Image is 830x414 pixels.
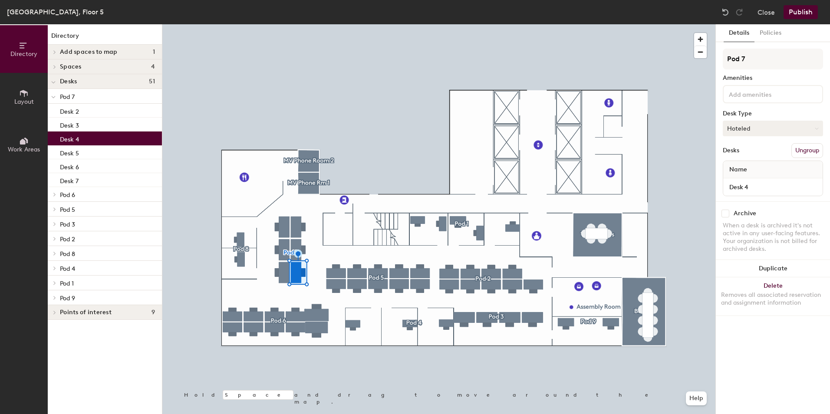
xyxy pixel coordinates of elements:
[60,236,75,243] span: Pod 2
[60,309,112,316] span: Points of interest
[727,89,805,99] input: Add amenities
[716,277,830,315] button: DeleteRemoves all associated reservation and assignment information
[60,147,79,157] p: Desk 5
[60,49,118,56] span: Add spaces to map
[60,280,74,287] span: Pod 1
[7,7,104,17] div: [GEOGRAPHIC_DATA], Floor 5
[791,143,823,158] button: Ungroup
[60,206,75,214] span: Pod 5
[721,8,730,16] img: Undo
[723,121,823,136] button: Hoteled
[60,221,75,228] span: Pod 3
[152,309,155,316] span: 9
[60,105,79,115] p: Desk 2
[721,291,825,307] div: Removes all associated reservation and assignment information
[60,161,79,171] p: Desk 6
[723,222,823,253] div: When a desk is archived it's not active in any user-facing features. Your organization is not bil...
[14,98,34,105] span: Layout
[8,146,40,153] span: Work Areas
[724,24,754,42] button: Details
[149,78,155,85] span: 51
[60,191,75,199] span: Pod 6
[754,24,787,42] button: Policies
[725,181,821,193] input: Unnamed desk
[735,8,744,16] img: Redo
[60,133,79,143] p: Desk 4
[153,49,155,56] span: 1
[60,175,79,185] p: Desk 7
[48,31,162,45] h1: Directory
[723,75,823,82] div: Amenities
[60,93,75,101] span: Pod 7
[723,110,823,117] div: Desk Type
[686,391,707,405] button: Help
[784,5,818,19] button: Publish
[60,250,75,258] span: Pod 8
[151,63,155,70] span: 4
[60,265,75,273] span: Pod 4
[60,295,75,302] span: Pod 9
[10,50,37,58] span: Directory
[60,119,79,129] p: Desk 3
[60,78,77,85] span: Desks
[60,63,82,70] span: Spaces
[734,210,756,217] div: Archive
[716,260,830,277] button: Duplicate
[725,162,751,177] span: Name
[723,147,739,154] div: Desks
[758,5,775,19] button: Close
